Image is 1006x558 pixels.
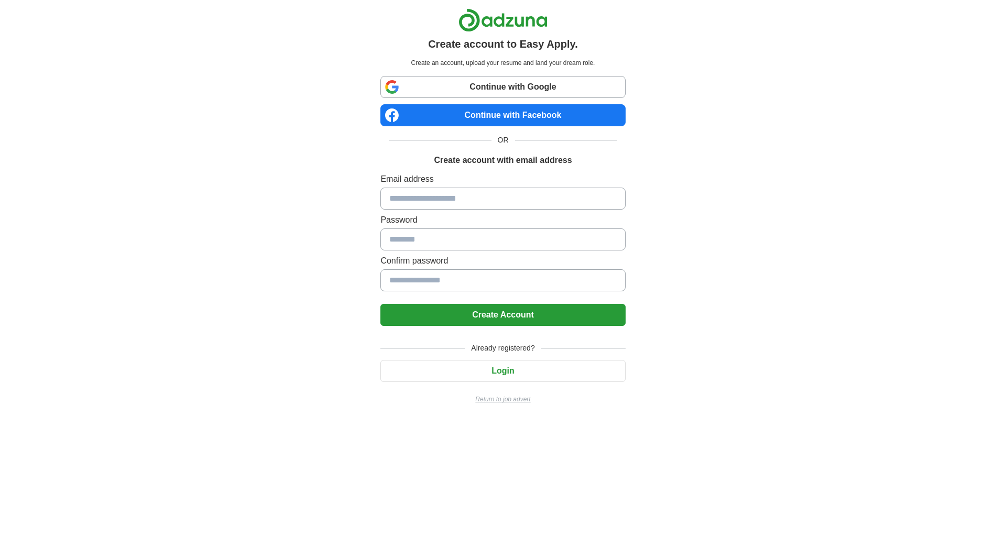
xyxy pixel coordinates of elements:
[380,76,625,98] a: Continue with Google
[380,104,625,126] a: Continue with Facebook
[380,214,625,226] label: Password
[380,395,625,404] a: Return to job advert
[491,135,515,146] span: OR
[380,304,625,326] button: Create Account
[428,36,578,52] h1: Create account to Easy Apply.
[465,343,541,354] span: Already registered?
[380,173,625,185] label: Email address
[380,255,625,267] label: Confirm password
[380,360,625,382] button: Login
[434,154,572,167] h1: Create account with email address
[458,8,548,32] img: Adzuna logo
[382,58,623,68] p: Create an account, upload your resume and land your dream role.
[380,366,625,375] a: Login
